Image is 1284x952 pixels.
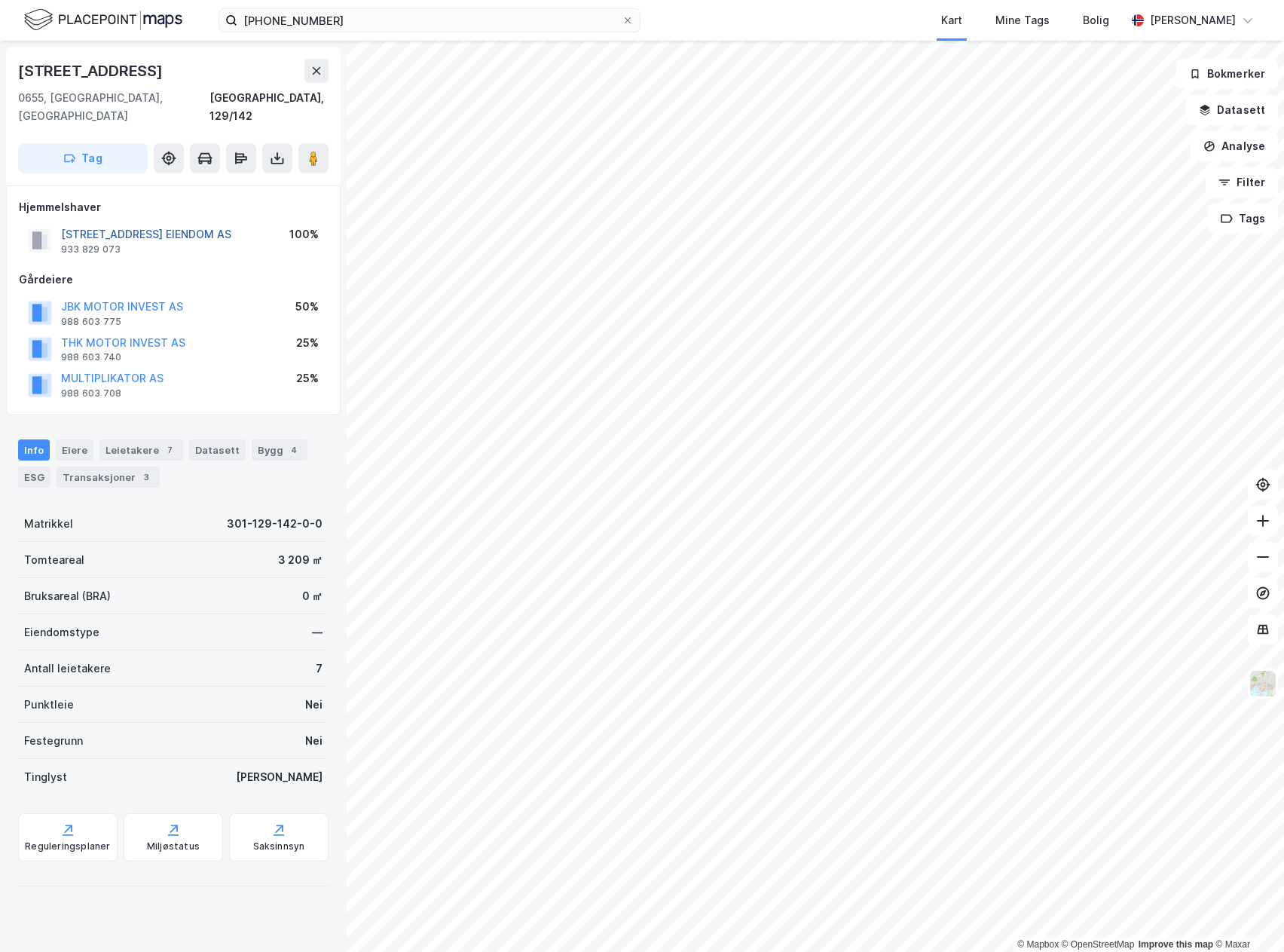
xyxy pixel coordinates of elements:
div: Reguleringsplaner [25,840,110,853]
div: ESG [18,467,50,488]
div: 0655, [GEOGRAPHIC_DATA], [GEOGRAPHIC_DATA] [18,89,209,125]
div: Nei [305,732,323,750]
div: Bygg [252,439,307,461]
div: 4 [286,442,301,458]
div: [STREET_ADDRESS] [18,59,166,83]
div: 301-129-142-0-0 [227,515,323,533]
button: Analyse [1191,131,1278,161]
div: Eiere [56,439,93,461]
div: 25% [296,369,319,387]
div: [GEOGRAPHIC_DATA], 129/142 [209,89,329,125]
button: Tag [18,143,148,173]
button: Bokmerker [1176,59,1278,89]
iframe: Chat Widget [1209,880,1284,952]
div: Kart [941,11,962,29]
img: Z [1249,669,1277,698]
a: Mapbox [1017,939,1059,950]
img: logo.f888ab2527a4732fd821a326f86c7f29.svg [24,7,182,33]
div: Bruksareal (BRA) [24,587,111,605]
div: Tinglyst [24,768,67,786]
div: 25% [296,334,319,352]
div: Gårdeiere [19,271,328,289]
div: Saksinnsyn [253,840,305,853]
div: 50% [295,298,319,316]
div: 0 ㎡ [302,587,323,605]
div: Mine Tags [995,11,1050,29]
button: Filter [1206,167,1278,197]
div: 100% [289,225,319,243]
div: 988 603 775 [61,316,121,328]
a: Improve this map [1139,939,1213,950]
button: Datasett [1186,95,1278,125]
div: Eiendomstype [24,623,99,641]
div: Bolig [1083,11,1109,29]
div: 933 829 073 [61,243,121,256]
div: 7 [316,660,323,678]
div: — [312,623,323,641]
div: Info [18,439,50,461]
div: 988 603 708 [61,387,121,399]
div: Datasett [189,439,246,461]
div: [PERSON_NAME] [236,768,323,786]
div: Transaksjoner [57,467,160,488]
div: Hjemmelshaver [19,198,328,216]
div: Tomteareal [24,551,84,569]
div: [PERSON_NAME] [1150,11,1236,29]
div: Nei [305,696,323,714]
div: Antall leietakere [24,660,111,678]
div: 3 [139,470,154,485]
input: Søk på adresse, matrikkel, gårdeiere, leietakere eller personer [237,9,622,32]
div: Matrikkel [24,515,73,533]
a: OpenStreetMap [1062,939,1135,950]
div: 3 209 ㎡ [278,551,323,569]
div: 7 [162,442,177,458]
div: Festegrunn [24,732,83,750]
button: Tags [1208,204,1278,234]
div: Miljøstatus [147,840,200,853]
div: 988 603 740 [61,351,121,363]
div: Leietakere [99,439,183,461]
div: Punktleie [24,696,74,714]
